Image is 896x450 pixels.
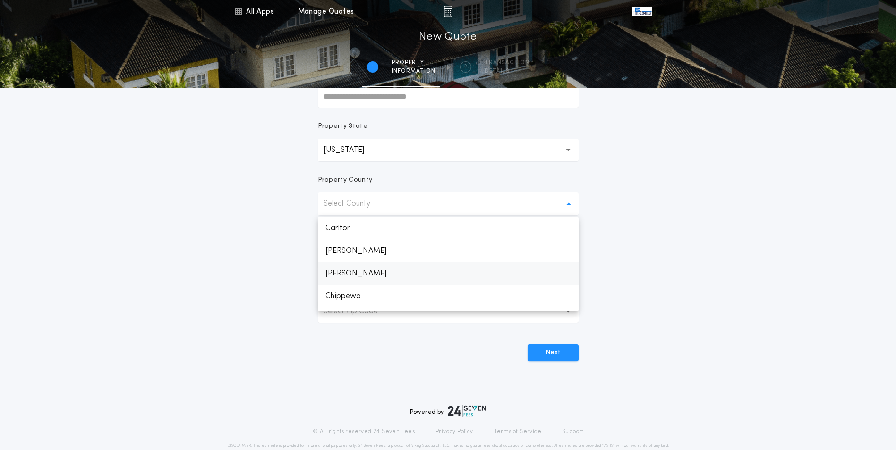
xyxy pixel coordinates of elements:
img: logo [448,405,486,417]
h2: 2 [464,63,467,71]
h1: New Quote [419,30,477,45]
p: © All rights reserved. 24|Seven Fees [313,428,415,435]
span: information [392,67,435,75]
span: Transaction [485,59,529,67]
button: Next [528,344,579,361]
p: [PERSON_NAME] [318,262,579,285]
ul: Select County [318,217,579,311]
a: Terms of Service [494,428,541,435]
button: Select County [318,192,579,215]
button: [US_STATE] [318,139,579,161]
p: [PERSON_NAME] [318,240,579,262]
p: Property State [318,122,367,131]
p: Carlton [318,217,579,240]
p: Chisago [318,308,579,330]
a: Support [562,428,583,435]
p: Select Zip Code [324,306,393,317]
h2: 1 [372,63,374,71]
p: Chippewa [318,285,579,308]
img: vs-icon [632,7,652,16]
p: Property County [318,175,373,185]
div: Powered by [410,405,486,417]
span: details [485,67,529,75]
a: Privacy Policy [435,428,473,435]
p: Select County [324,198,385,209]
img: img [444,6,452,17]
button: Select Zip Code [318,300,579,323]
p: [US_STATE] [324,144,379,156]
span: Property [392,59,435,67]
